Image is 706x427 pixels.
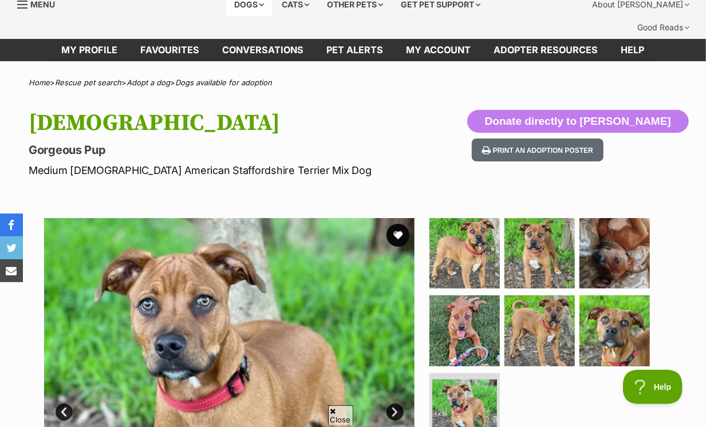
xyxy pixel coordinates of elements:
a: My profile [50,39,129,61]
a: conversations [211,39,315,61]
a: Prev [56,404,73,421]
h1: [DEMOGRAPHIC_DATA] [29,110,432,136]
a: Next [386,404,404,421]
a: Pet alerts [315,39,395,61]
a: Adopter resources [483,39,610,61]
button: Donate directly to [PERSON_NAME] [467,110,689,133]
iframe: Help Scout Beacon - Open [623,370,683,404]
span: Close [328,405,353,425]
div: Good Reads [629,16,697,39]
a: Rescue pet search [55,78,121,87]
p: Gorgeous Pup [29,142,432,158]
img: Photo of Zeus [579,295,650,366]
a: My account [395,39,483,61]
a: Adopt a dog [127,78,170,87]
a: Home [29,78,50,87]
img: Photo of Zeus [429,218,500,288]
img: Photo of Zeus [429,295,500,366]
img: Photo of Zeus [579,218,650,288]
a: Help [610,39,656,61]
button: favourite [386,224,409,247]
img: Photo of Zeus [504,295,575,366]
p: Medium [DEMOGRAPHIC_DATA] American Staffordshire Terrier Mix Dog [29,163,432,178]
a: Dogs available for adoption [175,78,272,87]
a: Favourites [129,39,211,61]
button: Print an adoption poster [472,139,604,162]
img: Photo of Zeus [504,218,575,288]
